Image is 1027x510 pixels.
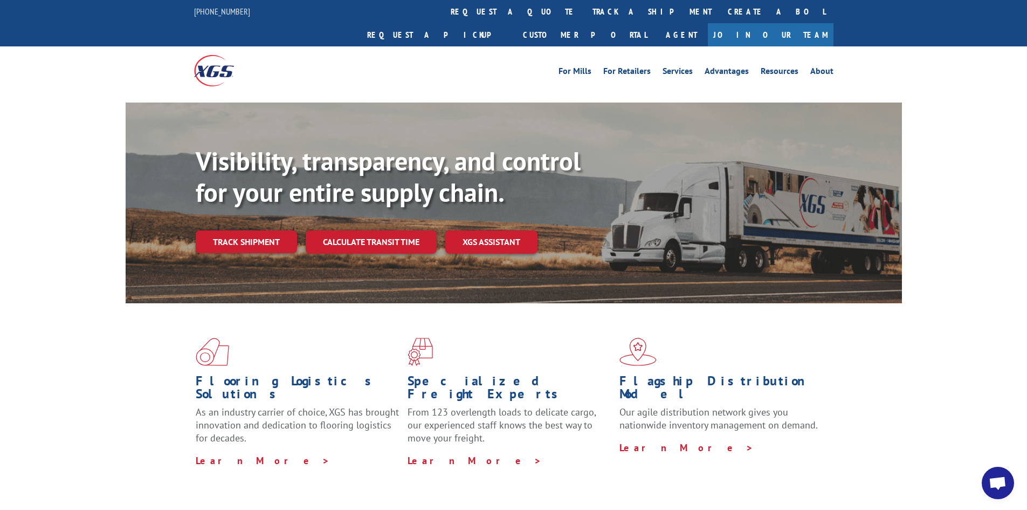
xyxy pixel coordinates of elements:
[663,67,693,79] a: Services
[194,6,250,17] a: [PHONE_NUMBER]
[705,67,749,79] a: Advantages
[810,67,833,79] a: About
[619,375,823,406] h1: Flagship Distribution Model
[196,230,297,253] a: Track shipment
[515,23,655,46] a: Customer Portal
[619,338,657,366] img: xgs-icon-flagship-distribution-model-red
[619,406,818,431] span: Our agile distribution network gives you nationwide inventory management on demand.
[408,375,611,406] h1: Specialized Freight Experts
[359,23,515,46] a: Request a pickup
[603,67,651,79] a: For Retailers
[655,23,708,46] a: Agent
[982,467,1014,499] div: Open chat
[196,406,399,444] span: As an industry carrier of choice, XGS has brought innovation and dedication to flooring logistics...
[408,338,433,366] img: xgs-icon-focused-on-flooring-red
[196,338,229,366] img: xgs-icon-total-supply-chain-intelligence-red
[306,230,437,254] a: Calculate transit time
[708,23,833,46] a: Join Our Team
[619,441,754,454] a: Learn More >
[559,67,591,79] a: For Mills
[761,67,798,79] a: Resources
[196,454,330,467] a: Learn More >
[408,454,542,467] a: Learn More >
[196,144,581,209] b: Visibility, transparency, and control for your entire supply chain.
[408,406,611,454] p: From 123 overlength loads to delicate cargo, our experienced staff knows the best way to move you...
[196,375,399,406] h1: Flooring Logistics Solutions
[445,230,537,254] a: XGS ASSISTANT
